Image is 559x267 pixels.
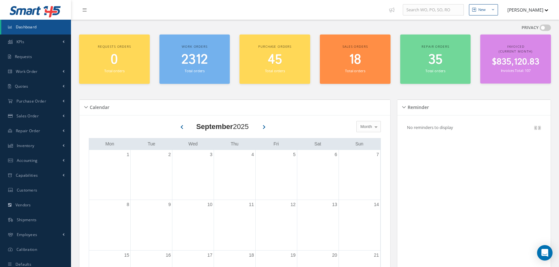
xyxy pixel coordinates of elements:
a: September 4, 2025 [250,150,255,159]
span: Employees [17,232,37,237]
span: Purchase orders [258,44,291,49]
span: 2312 [181,51,208,69]
td: September 11, 2025 [214,200,256,251]
span: Sales orders [342,44,368,49]
button: New [469,4,498,15]
a: September 19, 2025 [289,251,297,260]
a: Tuesday [146,140,157,148]
a: Thursday [229,140,240,148]
a: September 10, 2025 [206,200,214,209]
span: 18 [349,51,361,69]
a: Requests orders 0 Total orders [79,35,150,84]
span: 35 [428,51,442,69]
a: September 20, 2025 [331,251,339,260]
a: Sales orders 18 Total orders [320,35,391,84]
span: Work Order [16,69,38,74]
small: Total orders [104,68,124,73]
td: September 10, 2025 [172,200,214,251]
span: Repair Order [16,128,40,133]
a: Monday [104,140,116,148]
span: Purchase Order [16,98,46,104]
span: Accounting [17,158,38,163]
a: Saturday [313,140,322,148]
span: Invoiced [507,44,524,49]
small: Total orders [185,68,205,73]
span: Sales Order [16,113,39,119]
a: September 7, 2025 [375,150,380,159]
span: 0 [111,51,118,69]
span: Defaults [15,262,31,267]
a: Sunday [354,140,365,148]
small: Total orders [345,68,365,73]
a: Dashboard [1,20,71,35]
a: September 3, 2025 [208,150,214,159]
span: Requests orders [98,44,131,49]
td: September 1, 2025 [89,150,131,200]
a: September 13, 2025 [331,200,339,209]
a: September 18, 2025 [248,251,255,260]
b: September [196,123,233,131]
span: Inventory [17,143,35,148]
a: Work orders 2312 Total orders [159,35,230,84]
span: 45 [268,51,282,69]
a: September 21, 2025 [372,251,380,260]
a: September 1, 2025 [126,150,131,159]
a: September 15, 2025 [123,251,131,260]
a: September 17, 2025 [206,251,214,260]
td: September 3, 2025 [172,150,214,200]
a: September 5, 2025 [292,150,297,159]
td: September 4, 2025 [214,150,256,200]
span: Quotes [15,84,28,89]
span: $835,120.83 [492,56,539,68]
div: 2025 [196,121,249,132]
a: September 8, 2025 [126,200,131,209]
a: Purchase orders 45 Total orders [239,35,310,84]
td: September 5, 2025 [255,150,297,200]
span: (Current Month) [499,49,533,54]
td: September 12, 2025 [255,200,297,251]
a: Repair orders 35 Total orders [400,35,471,84]
small: Total orders [265,68,285,73]
p: No reminders to display [407,124,453,130]
a: September 9, 2025 [167,200,172,209]
td: September 14, 2025 [339,200,380,251]
label: PRIVACY [522,25,539,31]
span: Shipments [17,217,37,222]
div: New [478,7,486,13]
span: Customers [17,187,37,193]
span: Month [359,124,372,130]
span: Capabilities [16,173,38,178]
span: Vendors [15,202,31,208]
span: Dashboard [16,24,37,30]
span: Calibration [16,247,37,252]
span: Work orders [182,44,207,49]
a: September 2, 2025 [167,150,172,159]
a: September 6, 2025 [333,150,339,159]
td: September 2, 2025 [131,150,172,200]
a: Wednesday [187,140,199,148]
a: September 11, 2025 [248,200,255,209]
td: September 8, 2025 [89,200,131,251]
td: September 7, 2025 [339,150,380,200]
input: Search WO, PO, SO, RO [403,4,464,16]
td: September 9, 2025 [131,200,172,251]
td: September 6, 2025 [297,150,339,200]
a: September 12, 2025 [289,200,297,209]
button: [PERSON_NAME] [501,4,548,16]
h5: Calendar [88,103,109,110]
td: September 13, 2025 [297,200,339,251]
small: Total orders [425,68,445,73]
h5: Reminder [406,103,429,110]
span: KPIs [16,39,24,44]
span: Requests [15,54,32,59]
a: September 14, 2025 [372,200,380,209]
span: Repair orders [422,44,449,49]
div: Open Intercom Messenger [537,245,553,261]
a: Invoiced (Current Month) $835,120.83 Invoices Total: 107 [480,35,551,84]
a: September 16, 2025 [165,251,172,260]
small: Invoices Total: 107 [501,68,531,73]
a: Friday [272,140,280,148]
